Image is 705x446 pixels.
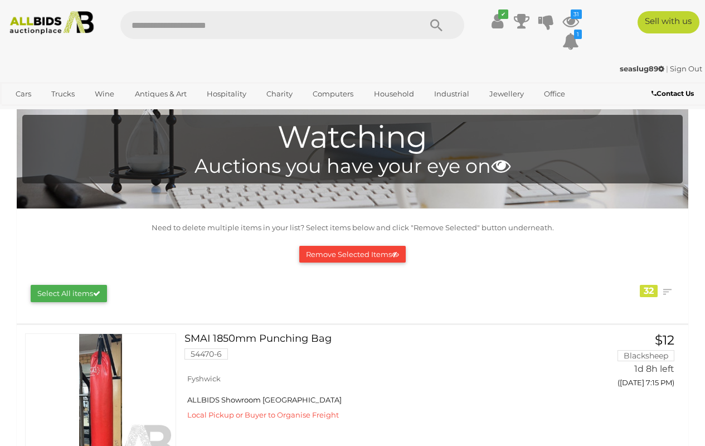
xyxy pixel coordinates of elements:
button: Remove Selected Items [299,246,406,263]
a: Antiques & Art [128,85,194,103]
a: SMAI 1850mm Punching Bag 54470-6 [193,333,568,368]
h4: Auctions you have your eye on [28,156,677,177]
span: | [666,64,668,73]
i: ✔ [498,9,508,19]
strong: seaslug89 [620,64,664,73]
a: Industrial [427,85,477,103]
a: 31 [562,11,579,31]
p: Need to delete multiple items in your list? Select items below and click "Remove Selected" button... [22,221,683,234]
a: Sell with us [638,11,699,33]
button: Search [409,11,464,39]
a: Trucks [44,85,82,103]
a: Hospitality [200,85,254,103]
a: Charity [259,85,300,103]
a: $12 Blacksheep 1d 8h left ([DATE] 7:15 PM) [585,333,677,393]
div: 32 [640,285,658,297]
i: 1 [574,30,582,39]
i: 31 [571,9,582,19]
a: Wine [87,85,121,103]
a: Household [367,85,421,103]
span: $12 [655,332,674,348]
a: Sports [8,103,46,122]
a: Jewellery [482,85,531,103]
button: Select All items [31,285,107,302]
a: Cars [8,85,38,103]
a: Contact Us [651,88,697,100]
a: seaslug89 [620,64,666,73]
a: 1 [562,31,579,51]
a: Computers [305,85,361,103]
b: Contact Us [651,89,694,98]
img: Allbids.com.au [5,11,98,35]
a: Office [537,85,572,103]
a: Sign Out [670,64,702,73]
a: ✔ [489,11,505,31]
h1: Watching [28,120,677,154]
a: [GEOGRAPHIC_DATA] [51,103,145,122]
